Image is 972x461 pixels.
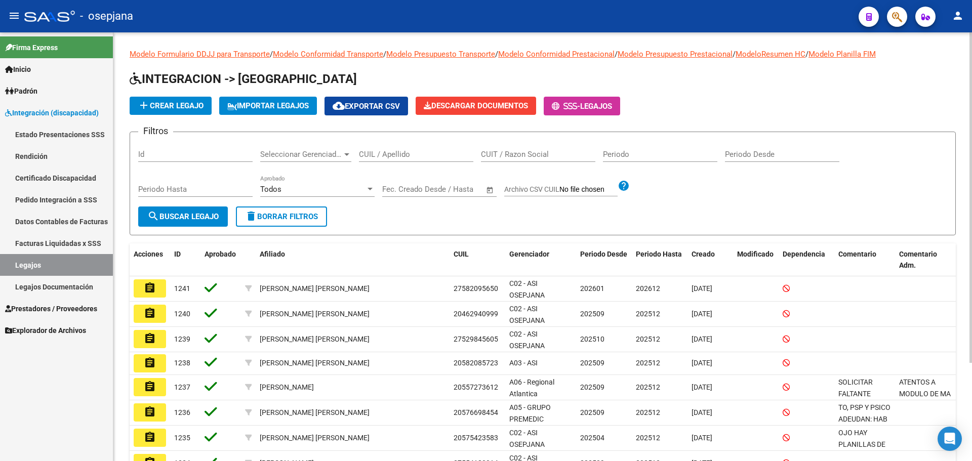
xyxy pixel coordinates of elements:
span: A05 - GRUPO PREMEDIC [509,403,551,423]
span: 202512 [636,434,660,442]
span: Inicio [5,64,31,75]
span: 202509 [580,383,604,391]
datatable-header-cell: ID [170,243,200,277]
span: Firma Express [5,42,58,53]
span: Borrar Filtros [245,212,318,221]
span: C02 - ASI OSEPJANA [509,279,545,299]
span: - osepjana [80,5,133,27]
a: Modelo Planilla FIM [808,50,876,59]
span: Modificado [737,250,774,258]
input: Fecha fin [432,185,481,194]
span: 1237 [174,383,190,391]
span: Comentario Adm. [899,250,937,270]
a: Modelo Conformidad Transporte [273,50,383,59]
datatable-header-cell: Aprobado [200,243,241,277]
button: IMPORTAR LEGAJOS [219,97,317,115]
span: Padrón [5,86,37,97]
span: 202601 [580,284,604,292]
button: Exportar CSV [325,97,408,115]
div: [PERSON_NAME] [PERSON_NAME] [260,357,370,369]
span: Periodo Hasta [636,250,682,258]
datatable-header-cell: Acciones [130,243,170,277]
button: Crear Legajo [130,97,212,115]
mat-icon: assignment [144,357,156,369]
datatable-header-cell: Modificado [733,243,779,277]
span: 202509 [580,359,604,367]
datatable-header-cell: Dependencia [779,243,834,277]
span: Prestadores / Proveedores [5,303,97,314]
span: 1240 [174,310,190,318]
span: C02 - ASI OSEPJANA [509,330,545,350]
span: Comentario [838,250,876,258]
button: Open calendar [484,184,496,196]
span: 202512 [636,359,660,367]
span: Afiliado [260,250,285,258]
datatable-header-cell: Periodo Desde [576,243,632,277]
span: - [552,102,580,111]
span: CUIL [454,250,469,258]
span: A06 - Regional Atlantica [509,378,554,398]
span: Gerenciador [509,250,549,258]
span: [DATE] [692,434,712,442]
span: A03 - ASI [509,359,538,367]
span: 1239 [174,335,190,343]
span: [DATE] [692,408,712,416]
span: Crear Legajo [138,101,204,110]
mat-icon: assignment [144,332,156,345]
datatable-header-cell: Comentario Adm. [895,243,956,277]
div: [PERSON_NAME] [260,382,314,393]
mat-icon: person [952,10,964,22]
span: 202512 [636,383,660,391]
span: 202612 [636,284,660,292]
input: Fecha inicio [382,185,423,194]
datatable-header-cell: Creado [687,243,733,277]
mat-icon: search [147,210,159,222]
button: -Legajos [544,97,620,115]
span: 27582095650 [454,284,498,292]
mat-icon: add [138,99,150,111]
mat-icon: delete [245,210,257,222]
div: [PERSON_NAME] [PERSON_NAME] [260,432,370,444]
div: [PERSON_NAME] [PERSON_NAME] [260,308,370,320]
mat-icon: assignment [144,406,156,418]
mat-icon: assignment [144,282,156,294]
datatable-header-cell: Comentario [834,243,895,277]
span: ID [174,250,181,258]
span: Descargar Documentos [424,101,528,110]
mat-icon: menu [8,10,20,22]
a: Modelo Conformidad Prestacional [498,50,615,59]
div: [PERSON_NAME] [PERSON_NAME] [260,407,370,418]
span: C02 - ASI OSEPJANA [509,429,545,448]
div: [PERSON_NAME] [PERSON_NAME] [260,333,370,345]
span: 1238 [174,359,190,367]
span: 202512 [636,408,660,416]
datatable-header-cell: Afiliado [256,243,450,277]
mat-icon: cloud_download [333,100,345,112]
span: 202512 [636,335,660,343]
span: Explorador de Archivos [5,325,86,336]
span: 1241 [174,284,190,292]
span: Dependencia [783,250,825,258]
span: [DATE] [692,359,712,367]
span: Legajos [580,102,612,111]
span: 202509 [580,408,604,416]
span: 20462940999 [454,310,498,318]
span: Integración (discapacidad) [5,107,99,118]
datatable-header-cell: Gerenciador [505,243,576,277]
span: 20582085723 [454,359,498,367]
button: Descargar Documentos [416,97,536,115]
a: Modelo Presupuesto Prestacional [618,50,733,59]
mat-icon: assignment [144,431,156,443]
a: Modelo Presupuesto Transporte [386,50,495,59]
span: 1235 [174,434,190,442]
span: 202504 [580,434,604,442]
mat-icon: help [618,180,630,192]
span: [DATE] [692,310,712,318]
span: 202510 [580,335,604,343]
span: Exportar CSV [333,102,400,111]
span: 1236 [174,408,190,416]
span: 20575423583 [454,434,498,442]
datatable-header-cell: Periodo Hasta [632,243,687,277]
span: [DATE] [692,284,712,292]
a: ModeloResumen HC [736,50,805,59]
